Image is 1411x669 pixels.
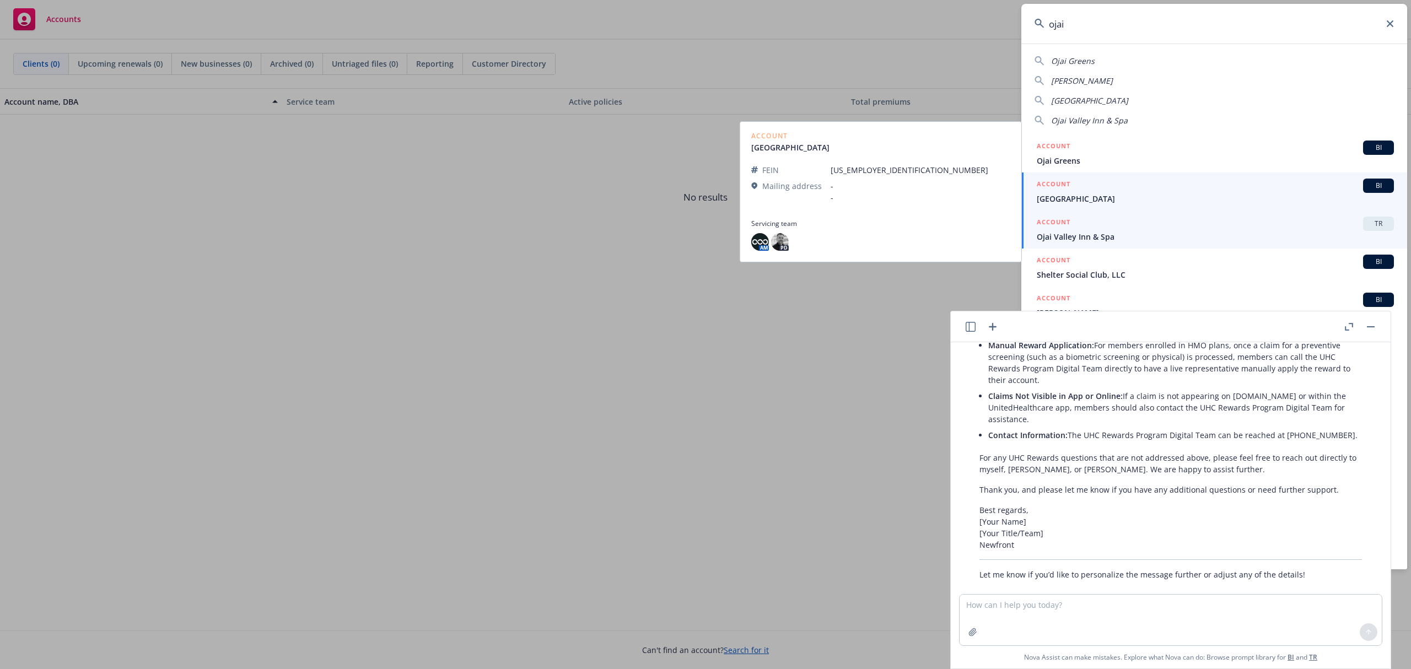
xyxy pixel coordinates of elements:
[1288,652,1294,662] a: BI
[1021,249,1407,287] a: ACCOUNTBIShelter Social Club, LLC
[1021,172,1407,211] a: ACCOUNTBI[GEOGRAPHIC_DATA]
[1021,211,1407,249] a: ACCOUNTTROjai Valley Inn & Spa
[1021,4,1407,44] input: Search...
[1037,307,1394,319] span: [PERSON_NAME]
[1037,217,1070,230] h5: ACCOUNT
[1367,143,1390,153] span: BI
[1037,141,1070,154] h5: ACCOUNT
[1367,181,1390,191] span: BI
[979,569,1362,580] p: Let me know if you’d like to personalize the message further or adjust any of the details!
[1037,269,1394,280] span: Shelter Social Club, LLC
[1037,193,1394,204] span: [GEOGRAPHIC_DATA]
[1367,295,1390,305] span: BI
[1021,287,1407,336] a: ACCOUNTBI[PERSON_NAME][PERSON_NAME]
[988,388,1362,427] li: If a claim is not appearing on [DOMAIN_NAME] or within the UnitedHealthcare app, members should a...
[1037,155,1394,166] span: Ojai Greens
[1051,75,1113,86] span: [PERSON_NAME]
[988,427,1362,443] li: The UHC Rewards Program Digital Team can be reached at [PHONE_NUMBER].
[979,484,1362,495] p: Thank you, and please let me know if you have any additional questions or need further support.
[1037,255,1070,268] h5: ACCOUNT
[988,337,1362,388] li: For members enrolled in HMO plans, once a claim for a preventive screening (such as a biometric s...
[988,391,1123,401] span: Claims Not Visible in App or Online:
[1367,219,1390,229] span: TR
[1051,115,1128,126] span: Ojai Valley Inn & Spa
[988,430,1068,440] span: Contact Information:
[988,340,1094,350] span: Manual Reward Application:
[1309,652,1317,662] a: TR
[1051,95,1128,106] span: [GEOGRAPHIC_DATA]
[1367,257,1390,267] span: BI
[979,504,1362,551] p: Best regards, [Your Name] [Your Title/Team] Newfront
[955,646,1386,668] span: Nova Assist can make mistakes. Explore what Nova can do: Browse prompt library for and
[1051,56,1095,66] span: Ojai Greens
[1037,293,1070,306] h5: ACCOUNT
[1037,231,1394,242] span: Ojai Valley Inn & Spa
[1021,134,1407,172] a: ACCOUNTBIOjai Greens
[1037,179,1070,192] h5: ACCOUNT
[979,452,1362,475] p: For any UHC Rewards questions that are not addressed above, please feel free to reach out directl...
